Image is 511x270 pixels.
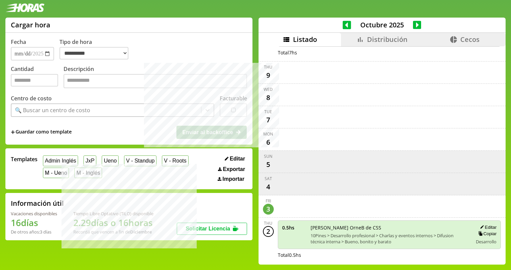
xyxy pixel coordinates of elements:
label: Centro de costo [11,95,52,102]
button: Editar [223,155,247,162]
button: JxP [83,155,96,166]
div: Vacaciones disponibles [11,211,57,217]
div: 3 [263,204,274,215]
label: Cantidad [11,65,64,90]
span: Listado [293,35,317,44]
span: +Guardar como template [11,128,72,136]
button: V - Roots [162,155,188,166]
button: V - Standup [124,155,156,166]
span: 0.5 hs [282,224,306,231]
div: Sun [264,153,272,159]
h1: 16 días [11,217,57,229]
div: 7 [263,115,274,125]
textarea: Descripción [64,74,247,88]
span: Editar [230,156,245,162]
label: Fecha [11,38,26,46]
button: Admin Inglés [43,155,78,166]
div: Total 7 hs [278,49,501,56]
img: logotipo [5,3,45,12]
label: Tipo de hora [59,38,134,60]
span: 10Pines > Desarrollo profesional > Charlas y eventos internos > Difusion técnica interna > Bueno,... [311,232,468,245]
span: Templates [11,155,38,163]
span: [PERSON_NAME] OrneB de CSS [311,224,468,231]
div: Tiempo Libre Optativo (TiLO) disponible [73,211,153,217]
span: Importar [222,176,244,182]
span: Cecos [460,35,480,44]
div: Recordá que vencen a fin de [73,229,153,235]
div: Tue [264,109,272,115]
span: Distribución [367,35,408,44]
button: Exportar [216,166,247,173]
div: 5 [263,159,274,170]
div: Fri [266,198,271,204]
label: Descripción [64,65,247,90]
button: Copiar [476,231,496,237]
div: 🔍 Buscar un centro de costo [15,106,90,114]
input: Cantidad [11,74,58,87]
select: Tipo de hora [59,47,128,59]
div: Wed [264,87,273,92]
span: Exportar [223,166,245,172]
div: scrollable content [259,46,506,264]
div: Thu [264,64,272,70]
h1: Cargar hora [11,20,50,29]
div: 9 [263,70,274,81]
button: Solicitar Licencia [177,223,247,235]
button: M - Inglés [74,168,102,178]
div: Total 0.5 hs [278,252,501,258]
div: 4 [263,181,274,192]
span: Solicitar Licencia [186,226,230,231]
div: 6 [263,137,274,148]
span: Desarrollo [476,239,496,245]
button: Editar [478,224,496,230]
div: Mon [263,131,273,137]
b: Diciembre [130,229,152,235]
h2: Información útil [11,199,64,208]
div: De otros años: 3 días [11,229,57,235]
div: Thu [264,220,272,226]
div: 2 [263,226,274,237]
div: Sat [265,176,272,181]
button: Ueno [102,155,119,166]
div: 8 [263,92,274,103]
span: Octubre 2025 [351,20,413,29]
span: + [11,128,15,136]
h1: 2.29 días o 16 horas [73,217,153,229]
label: Facturable [220,95,247,102]
button: M - Ueno [43,168,69,178]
